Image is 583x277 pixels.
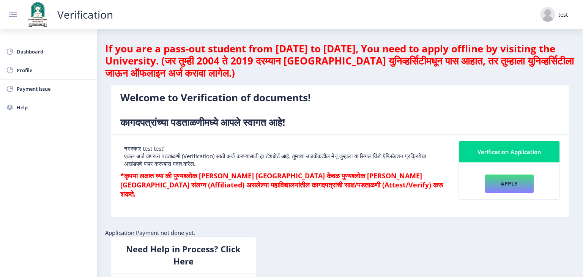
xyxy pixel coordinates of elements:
[105,42,575,79] h4: If you are a pass-out student from [DATE] to [DATE], You need to apply offline by visiting the Un...
[17,103,91,112] span: Help
[49,11,121,18] a: Verification
[120,171,447,198] h6: *कृपया लक्षात घ्या की पुण्यश्लोक [PERSON_NAME] [GEOGRAPHIC_DATA] केवळ पुण्यश्लोक [PERSON_NAME] [G...
[120,91,560,104] h4: Welcome to Verification of documents!
[120,116,560,128] h4: कागदपत्रांच्या पडताळणीमध्ये आपले स्वागत आहे!
[17,66,91,75] span: Profile
[26,1,49,28] img: solapur_logo.png
[120,243,247,267] h5: Need Help in Process? Click Here
[485,174,534,193] button: Apply
[105,229,195,236] span: Application Payment not done yet.
[468,147,550,156] div: Verification Application
[124,145,443,167] p: नमस्कार test test! एकल अर्ज वापरून पडताळणी (Verification) साठी अर्ज करण्यासाठी हा डॅशबोर्ड आहे. त...
[17,47,91,56] span: Dashboard
[558,11,568,18] div: test
[17,84,91,93] span: Payment Issue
